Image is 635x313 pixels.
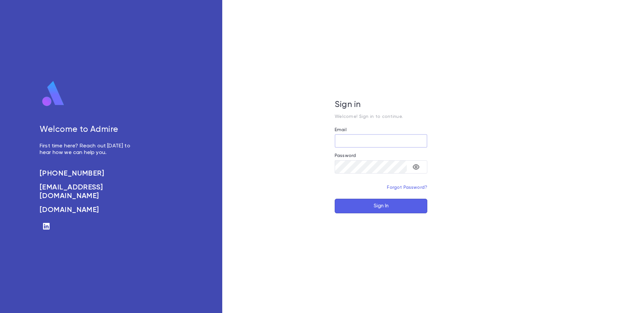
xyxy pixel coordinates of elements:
label: Password [335,153,356,158]
h5: Welcome to Admire [40,125,138,135]
a: [PHONE_NUMBER] [40,169,138,178]
button: toggle password visibility [409,160,423,174]
button: Sign In [335,199,427,213]
label: Email [335,127,347,132]
a: [EMAIL_ADDRESS][DOMAIN_NAME] [40,183,138,200]
p: Welcome! Sign in to continue. [335,114,427,119]
img: logo [40,80,67,107]
p: First time here? Reach out [DATE] to hear how we can help you. [40,143,138,156]
h5: Sign in [335,100,427,110]
a: [DOMAIN_NAME] [40,206,138,214]
a: Forgot Password? [387,185,427,190]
